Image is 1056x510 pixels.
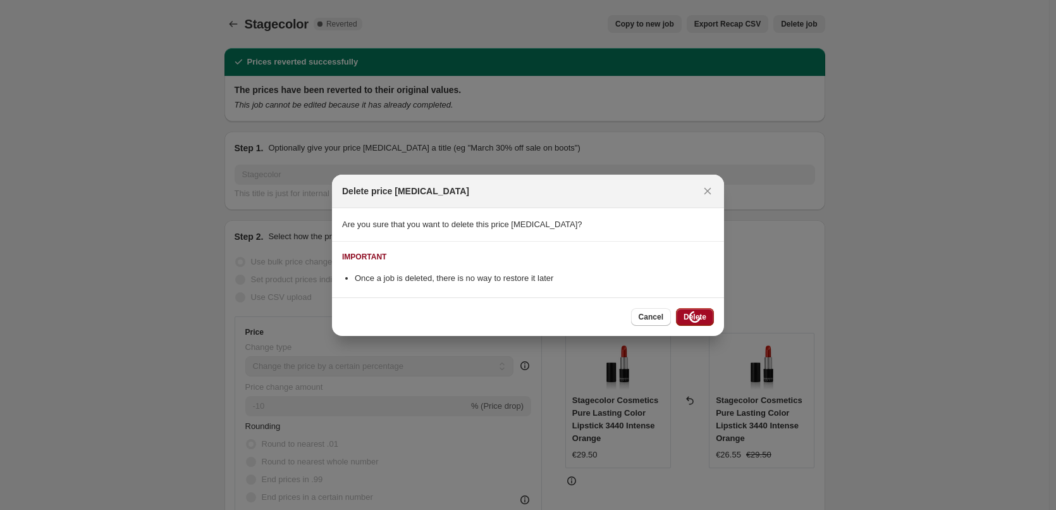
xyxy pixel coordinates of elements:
button: Cancel [631,308,671,326]
li: Once a job is deleted, there is no way to restore it later [355,272,714,285]
button: Close [699,182,716,200]
span: Cancel [639,312,663,322]
div: IMPORTANT [342,252,386,262]
h2: Delete price [MEDICAL_DATA] [342,185,469,197]
span: Are you sure that you want to delete this price [MEDICAL_DATA]? [342,220,582,229]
